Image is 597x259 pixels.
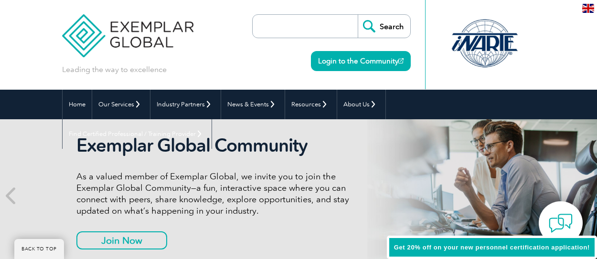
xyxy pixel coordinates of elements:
a: Our Services [92,90,150,119]
a: Find Certified Professional / Training Provider [63,119,212,149]
a: Login to the Community [311,51,411,71]
a: Join Now [76,231,167,249]
span: Get 20% off on your new personnel certification application! [394,244,590,251]
a: About Us [337,90,385,119]
a: Industry Partners [150,90,221,119]
a: Home [63,90,92,119]
p: Leading the way to excellence [62,64,167,75]
img: open_square.png [398,58,404,63]
img: en [582,4,594,13]
a: BACK TO TOP [14,239,64,259]
img: contact-chat.png [549,211,573,235]
input: Search [358,15,410,38]
a: Resources [285,90,337,119]
a: News & Events [221,90,285,119]
p: As a valued member of Exemplar Global, we invite you to join the Exemplar Global Community—a fun,... [76,171,370,217]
